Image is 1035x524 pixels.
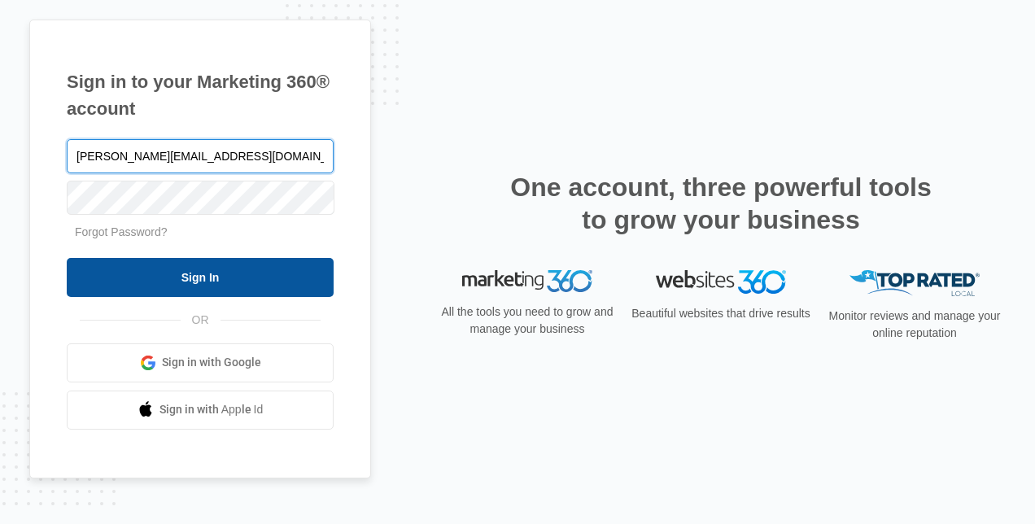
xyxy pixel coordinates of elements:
[505,171,937,236] h2: One account, three powerful tools to grow your business
[67,68,334,122] h1: Sign in to your Marketing 360® account
[436,303,618,338] p: All the tools you need to grow and manage your business
[630,305,812,322] p: Beautiful websites that drive results
[159,401,264,418] span: Sign in with Apple Id
[67,258,334,297] input: Sign In
[656,270,786,294] img: Websites 360
[181,312,221,329] span: OR
[849,270,980,297] img: Top Rated Local
[67,391,334,430] a: Sign in with Apple Id
[462,270,592,293] img: Marketing 360
[162,354,261,371] span: Sign in with Google
[75,225,168,238] a: Forgot Password?
[823,308,1006,342] p: Monitor reviews and manage your online reputation
[67,343,334,382] a: Sign in with Google
[67,139,334,173] input: Email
